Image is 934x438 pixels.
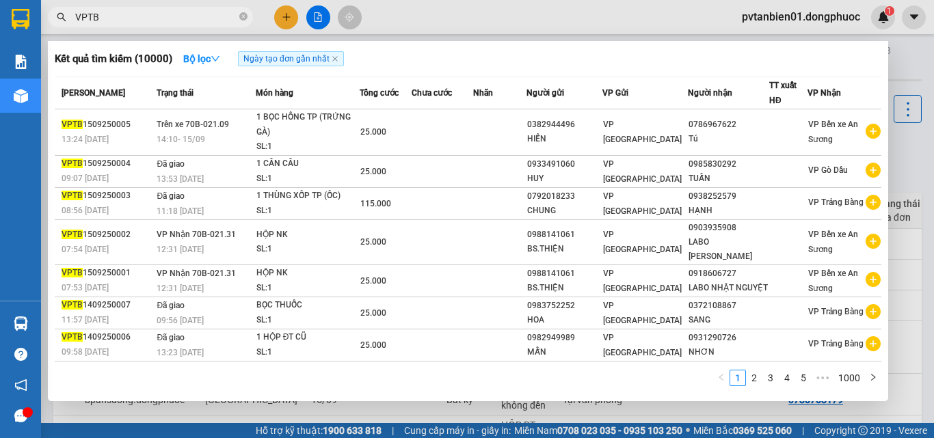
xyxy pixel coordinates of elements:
[866,272,881,287] span: plus-circle
[812,370,833,386] li: Next 5 Pages
[603,301,682,325] span: VP [GEOGRAPHIC_DATA]
[62,191,83,200] span: VPTB
[157,316,204,325] span: 09:56 [DATE]
[688,88,732,98] span: Người nhận
[526,88,564,98] span: Người gửi
[157,135,205,144] span: 14:10 - 15/09
[256,110,359,139] div: 1 BỌC HỒNG TP (TRỨNG GÀ)
[869,373,877,381] span: right
[62,283,109,292] span: 07:53 [DATE]
[157,284,204,293] span: 12:31 [DATE]
[689,157,769,172] div: 0985830292
[14,409,27,422] span: message
[808,307,864,316] span: VP Trảng Bàng
[746,370,762,386] li: 2
[62,206,109,215] span: 08:56 [DATE]
[62,330,152,344] div: 1409250006
[866,234,881,249] span: plus-circle
[808,120,858,144] span: VP Bến xe An Sương
[256,172,359,187] div: SL: 1
[157,159,185,169] span: Đã giao
[833,370,865,386] li: 1000
[603,159,682,184] span: VP [GEOGRAPHIC_DATA]
[62,230,83,239] span: VPTB
[256,242,359,257] div: SL: 1
[360,308,386,318] span: 25.000
[527,157,602,172] div: 0933491060
[812,370,833,386] span: •••
[14,348,27,361] span: question-circle
[360,340,386,350] span: 25.000
[256,330,359,345] div: 1 HỘP ĐT CŨ
[689,266,769,281] div: 0918606727
[527,204,602,218] div: CHUNG
[55,52,172,66] h3: Kết quả tìm kiếm ( 10000 )
[689,235,769,264] div: LABO [PERSON_NAME]
[157,88,194,98] span: Trạng thái
[603,333,682,357] span: VP [GEOGRAPHIC_DATA]
[808,339,864,348] span: VP Trảng Bàng
[603,191,682,216] span: VP [GEOGRAPHIC_DATA]
[256,189,359,204] div: 1 THÙNG XỐP TP (ỐC)
[360,276,386,286] span: 25.000
[713,370,730,386] button: left
[527,266,602,281] div: 0988141061
[62,300,83,310] span: VPTB
[866,336,881,351] span: plus-circle
[62,266,152,280] div: 1509250001
[62,174,109,183] span: 09:07 [DATE]
[527,242,602,256] div: BS.THIỆN
[157,348,204,357] span: 13:23 [DATE]
[157,120,229,129] span: Trên xe 70B-021.09
[866,304,881,319] span: plus-circle
[689,132,769,146] div: Tú
[57,12,66,22] span: search
[717,373,725,381] span: left
[157,269,236,278] span: VP Nhận 70B-021.31
[527,331,602,345] div: 0982949989
[157,301,185,310] span: Đã giao
[808,88,841,98] span: VP Nhận
[689,204,769,218] div: HẠNH
[689,299,769,313] div: 0372108867
[62,88,125,98] span: [PERSON_NAME]
[62,118,152,132] div: 1509250005
[62,245,109,254] span: 07:54 [DATE]
[256,139,359,154] div: SL: 1
[239,11,248,24] span: close-circle
[689,189,769,204] div: 0938252579
[62,135,109,144] span: 13:24 [DATE]
[808,230,858,254] span: VP Bến xe An Sương
[689,281,769,295] div: LABO NHẬT NGUYỆT
[14,379,27,392] span: notification
[256,298,359,313] div: BỌC THUỐC
[256,313,359,328] div: SL: 1
[14,89,28,103] img: warehouse-icon
[157,191,185,201] span: Đã giao
[808,269,858,293] span: VP Bến xe An Sương
[779,370,795,386] li: 4
[256,228,359,243] div: HỘP NK
[808,197,864,207] span: VP Trảng Bàng
[256,204,359,219] div: SL: 1
[62,268,83,277] span: VPTB
[865,370,881,386] li: Next Page
[527,189,602,204] div: 0792018233
[62,332,83,342] span: VPTB
[527,132,602,146] div: HIỀN
[157,245,204,254] span: 12:31 [DATE]
[360,199,391,208] span: 115.000
[75,10,237,25] input: Tìm tên, số ĐT hoặc mã đơn
[527,313,602,327] div: HOA
[689,345,769,359] div: NHƠN
[183,53,220,64] strong: Bộ lọc
[360,88,399,98] span: Tổng cước
[769,81,797,105] span: TT xuất HĐ
[211,54,220,64] span: down
[689,172,769,186] div: TUẤN
[602,88,628,98] span: VP Gửi
[62,315,109,325] span: 11:57 [DATE]
[866,163,881,178] span: plus-circle
[603,269,682,293] span: VP [GEOGRAPHIC_DATA]
[239,12,248,20] span: close-circle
